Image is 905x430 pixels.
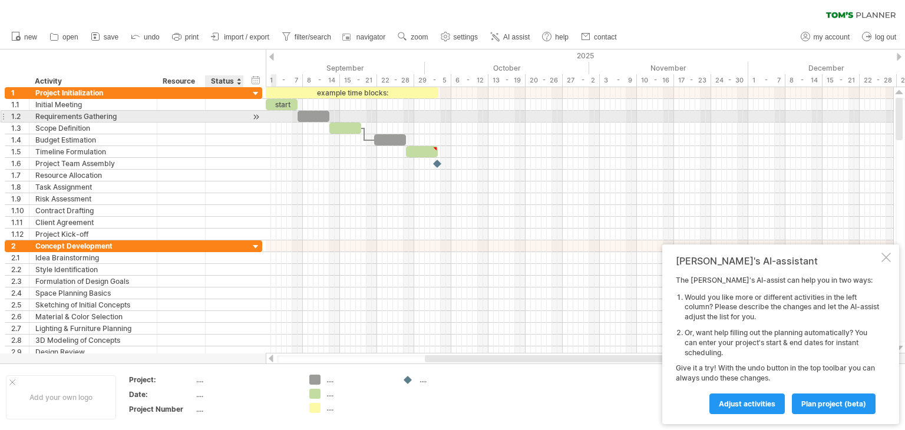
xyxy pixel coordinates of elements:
a: save [88,29,122,45]
a: settings [438,29,481,45]
div: 1.7 [11,170,29,181]
div: 2.9 [11,346,29,358]
div: Date: [129,389,194,399]
div: Formulation of Design Goals [35,276,151,287]
div: Initial Meeting [35,99,151,110]
div: 1 - 7 [748,74,785,87]
div: The [PERSON_NAME]'s AI-assist can help you in two ways: Give it a try! With the undo button in th... [676,276,879,414]
div: [PERSON_NAME]'s AI-assistant [676,255,879,267]
div: 2.1 [11,252,29,263]
div: 1.5 [11,146,29,157]
div: 10 - 16 [637,74,674,87]
a: AI assist [487,29,533,45]
div: September 2025 [266,62,425,74]
span: zoom [411,33,428,41]
div: .... [196,404,295,414]
div: 3D Modeling of Concepts [35,335,151,346]
div: 1.3 [11,123,29,134]
div: 20 - 26 [526,74,563,87]
div: 13 - 19 [488,74,526,87]
div: November 2025 [589,62,748,74]
div: Add your own logo [6,375,116,419]
div: 2.5 [11,299,29,310]
div: Activity [35,75,150,87]
a: import / export [208,29,273,45]
div: Resource [163,75,199,87]
span: my account [814,33,850,41]
div: 2.6 [11,311,29,322]
a: plan project (beta) [792,393,876,414]
div: 27 - 2 [563,74,600,87]
div: Project: [129,375,194,385]
div: Sketching of Initial Concepts [35,299,151,310]
div: October 2025 [425,62,589,74]
div: 1.12 [11,229,29,240]
span: new [24,33,37,41]
div: 1.1 [11,99,29,110]
div: Task Assignment [35,181,151,193]
div: Project Number [129,404,194,414]
div: 15 - 21 [823,74,860,87]
div: Timeline Formulation [35,146,151,157]
span: print [185,33,199,41]
span: open [62,33,78,41]
div: Project Initialization [35,87,151,98]
div: Style Identification [35,264,151,275]
li: Would you like more or different activities in the left column? Please describe the changes and l... [685,293,879,322]
div: 2.7 [11,323,29,334]
div: 29 - 5 [414,74,451,87]
span: import / export [224,33,269,41]
div: Requirements Gathering [35,111,151,122]
div: 1.8 [11,181,29,193]
div: 1.4 [11,134,29,145]
div: 24 - 30 [711,74,748,87]
div: .... [326,403,391,413]
a: my account [798,29,853,45]
div: 17 - 23 [674,74,711,87]
div: example time blocks: [266,87,438,98]
a: new [8,29,41,45]
a: navigator [341,29,389,45]
div: start [266,99,298,110]
div: Risk Assessment [35,193,151,204]
div: Idea Brainstorming [35,252,151,263]
div: Client Agreement [35,217,151,228]
div: 22 - 28 [377,74,414,87]
div: 6 - 12 [451,74,488,87]
span: Adjust activities [719,399,775,408]
div: Project Team Assembly [35,158,151,169]
div: .... [420,375,484,385]
div: 2 [11,240,29,252]
a: print [169,29,202,45]
div: 8 - 14 [785,74,823,87]
a: help [539,29,572,45]
div: 2.2 [11,264,29,275]
span: contact [594,33,617,41]
div: 2.8 [11,335,29,346]
div: 1.2 [11,111,29,122]
div: 2.3 [11,276,29,287]
span: filter/search [295,33,331,41]
div: 2.4 [11,287,29,299]
a: open [47,29,82,45]
div: Contract Drafting [35,205,151,216]
div: .... [326,389,391,399]
a: undo [128,29,163,45]
span: settings [454,33,478,41]
div: Project Kick-off [35,229,151,240]
span: log out [875,33,896,41]
div: .... [196,375,295,385]
div: 8 - 14 [303,74,340,87]
div: Material & Color Selection [35,311,151,322]
span: AI assist [503,33,530,41]
div: Resource Allocation [35,170,151,181]
div: 15 - 21 [340,74,377,87]
a: log out [859,29,900,45]
div: 1.10 [11,205,29,216]
div: Lighting & Furniture Planning [35,323,151,334]
div: Space Planning Basics [35,287,151,299]
span: navigator [356,33,385,41]
div: 22 - 28 [860,74,897,87]
div: Scope Definition [35,123,151,134]
span: help [555,33,569,41]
